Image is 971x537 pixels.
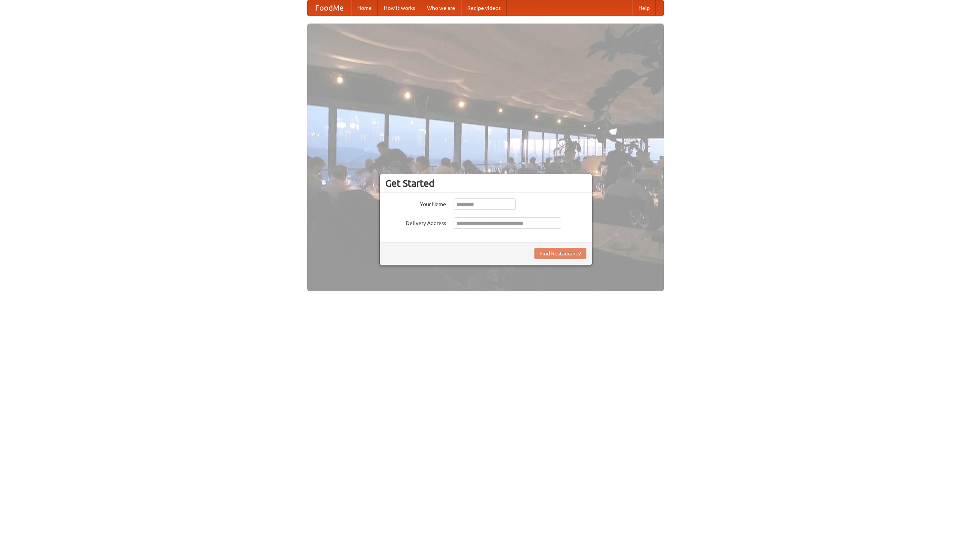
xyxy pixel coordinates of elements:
a: Home [351,0,378,16]
label: Delivery Address [385,217,446,227]
a: Who we are [421,0,461,16]
a: Help [632,0,656,16]
a: How it works [378,0,421,16]
a: Recipe videos [461,0,507,16]
label: Your Name [385,198,446,208]
button: Find Restaurants! [534,248,586,259]
h3: Get Started [385,178,586,189]
a: FoodMe [308,0,351,16]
